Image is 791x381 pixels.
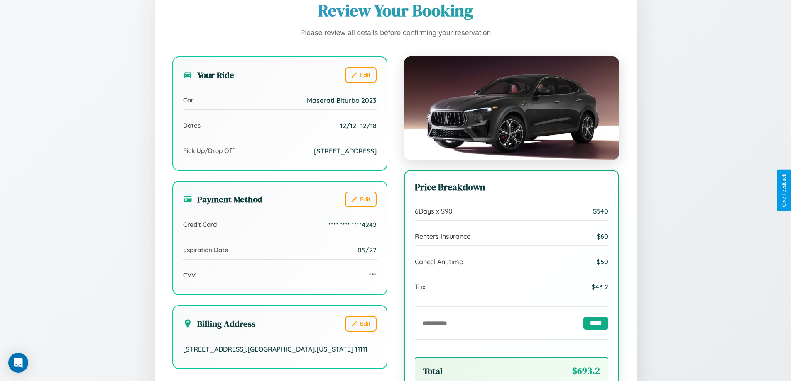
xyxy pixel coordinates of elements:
p: Please review all details before confirming your reservation [172,27,619,40]
span: Renters Insurance [415,232,470,240]
h3: Your Ride [183,69,234,81]
h3: Payment Method [183,193,262,205]
span: [STREET_ADDRESS] [314,147,377,155]
button: Edit [345,316,377,332]
span: CVV [183,271,196,279]
span: $ 693.2 [572,364,600,377]
button: Edit [345,192,377,207]
h3: Price Breakdown [415,181,608,194]
span: $ 540 [593,207,608,215]
span: Maserati Biturbo 2023 [307,96,377,104]
span: $ 43.2 [592,283,608,291]
div: Open Intercom Messenger [8,353,28,373]
span: Cancel Anytime [415,257,463,266]
span: Pick Up/Drop Off [183,147,235,155]
img: Maserati Biturbo [404,56,619,160]
span: Tax [415,283,426,291]
button: Edit [345,67,377,83]
span: 12 / 12 - 12 / 18 [340,121,377,130]
span: 6 Days x $ 90 [415,207,453,215]
span: Dates [183,121,201,129]
span: 05/27 [358,246,377,254]
span: Expiration Date [183,246,228,254]
span: $ 60 [597,232,608,240]
span: Credit Card [183,221,217,228]
span: Car [183,96,193,104]
span: Total [423,365,443,377]
div: Give Feedback [781,174,787,207]
h3: Billing Address [183,318,255,330]
span: [STREET_ADDRESS] , [GEOGRAPHIC_DATA] , [US_STATE] 11111 [183,345,367,353]
span: $ 50 [597,257,608,266]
